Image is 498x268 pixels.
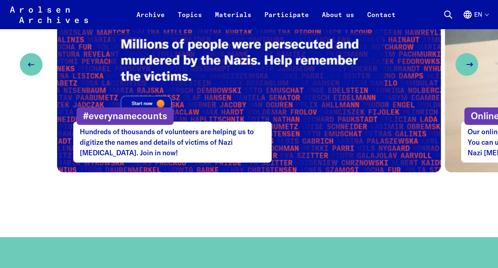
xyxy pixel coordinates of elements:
p: Hundreds of thousands of volunteers are helping us to digitize the names and details of victims o... [73,122,272,163]
a: Contact [361,10,402,29]
nav: Primary [130,5,402,24]
a: Archive [130,10,171,29]
a: About us [315,10,361,29]
a: Participate [258,10,315,29]
button: Next slide [455,53,478,76]
a: Topics [171,10,209,29]
a: Materials [209,10,258,29]
button: Previous slide [20,53,43,76]
button: English, language selection [463,10,488,29]
p: #everynamecounts [77,107,174,125]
